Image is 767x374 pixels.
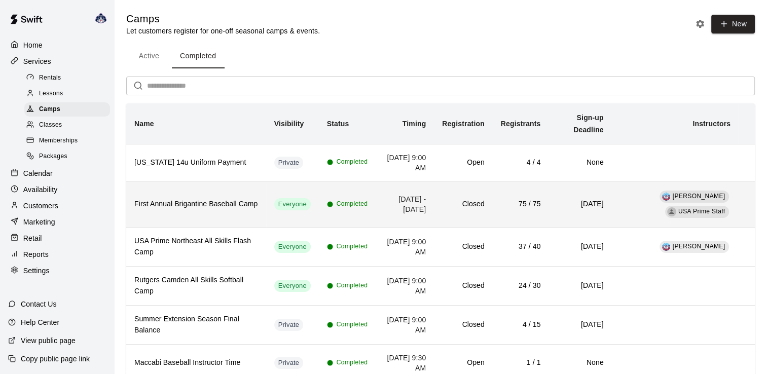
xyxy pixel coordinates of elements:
[501,241,541,252] h6: 37 / 40
[692,120,731,128] b: Instructors
[23,40,43,50] p: Home
[134,157,258,168] h6: [US_STATE] 14u Uniform Payment
[442,319,484,330] h6: Closed
[501,319,541,330] h6: 4 / 15
[134,275,258,297] h6: Rutgers Camden All Skills Softball Camp
[337,157,368,167] span: Completed
[557,357,603,368] h6: None
[376,144,434,181] td: [DATE] 9:00 AM
[23,201,58,211] p: Customers
[134,236,258,258] h6: USA Prime Northeast All Skills Flash Camp
[134,357,258,368] h6: Maccabi Baseball Instructor Time
[24,149,114,165] a: Packages
[39,120,62,130] span: Classes
[8,198,106,213] a: Customers
[673,193,725,200] span: [PERSON_NAME]
[557,199,603,210] h6: [DATE]
[24,149,110,164] div: Packages
[327,120,349,128] b: Status
[274,241,311,253] div: This service is visible to all of your customers
[274,157,304,169] div: This service is hidden, and can only be accessed via a direct link
[93,8,114,28] div: Larry Yurkonis
[442,120,484,128] b: Registration
[337,358,368,368] span: Completed
[8,38,106,53] a: Home
[126,26,320,36] p: Let customers register for one-off seasonal camps & events.
[21,354,90,364] p: Copy public page link
[274,280,311,292] div: This service is visible to all of your customers
[673,243,725,250] span: [PERSON_NAME]
[23,184,58,195] p: Availability
[573,114,604,134] b: Sign-up Deadline
[8,182,106,197] div: Availability
[134,314,258,336] h6: Summer Extension Season Final Balance
[8,166,106,181] div: Calendar
[39,104,60,115] span: Camps
[8,263,106,278] div: Settings
[24,102,110,117] div: Camps
[692,16,708,31] button: Camp settings
[23,168,53,178] p: Calendar
[337,242,368,252] span: Completed
[501,120,541,128] b: Registrants
[23,266,50,276] p: Settings
[376,306,434,345] td: [DATE] 9:00 AM
[442,280,484,291] h6: Closed
[662,242,671,251] img: Noah Stofman
[403,120,426,128] b: Timing
[134,199,258,210] h6: First Annual Brigantine Baseball Camp
[442,199,484,210] h6: Closed
[274,320,304,330] span: Private
[501,157,541,168] h6: 4 / 4
[24,102,114,118] a: Camps
[21,317,59,327] p: Help Center
[39,136,78,146] span: Memberships
[376,228,434,267] td: [DATE] 9:00 AM
[708,19,755,28] a: New
[442,157,484,168] h6: Open
[24,134,110,148] div: Memberships
[274,200,311,209] span: Everyone
[501,199,541,210] h6: 75 / 75
[24,118,110,132] div: Classes
[274,242,311,252] span: Everyone
[337,320,368,330] span: Completed
[678,208,725,215] span: USA Prime Staff
[126,44,172,68] button: Active
[557,319,603,330] h6: [DATE]
[134,120,154,128] b: Name
[8,247,106,262] a: Reports
[501,357,541,368] h6: 1 / 1
[274,281,311,291] span: Everyone
[39,89,63,99] span: Lessons
[711,15,755,33] button: New
[95,12,107,24] img: Larry Yurkonis
[21,299,57,309] p: Contact Us
[337,199,368,209] span: Completed
[8,214,106,230] a: Marketing
[24,70,114,86] a: Rentals
[23,233,42,243] p: Retail
[557,157,603,168] h6: None
[8,54,106,69] a: Services
[274,358,304,368] span: Private
[39,73,61,83] span: Rentals
[274,198,311,210] div: This service is visible to all of your customers
[23,56,51,66] p: Services
[557,241,603,252] h6: [DATE]
[274,120,304,128] b: Visibility
[274,158,304,168] span: Private
[8,231,106,246] a: Retail
[442,241,484,252] h6: Closed
[557,280,603,291] h6: [DATE]
[376,267,434,306] td: [DATE] 9:00 AM
[662,192,671,201] img: Noah Stofman
[24,71,110,85] div: Rentals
